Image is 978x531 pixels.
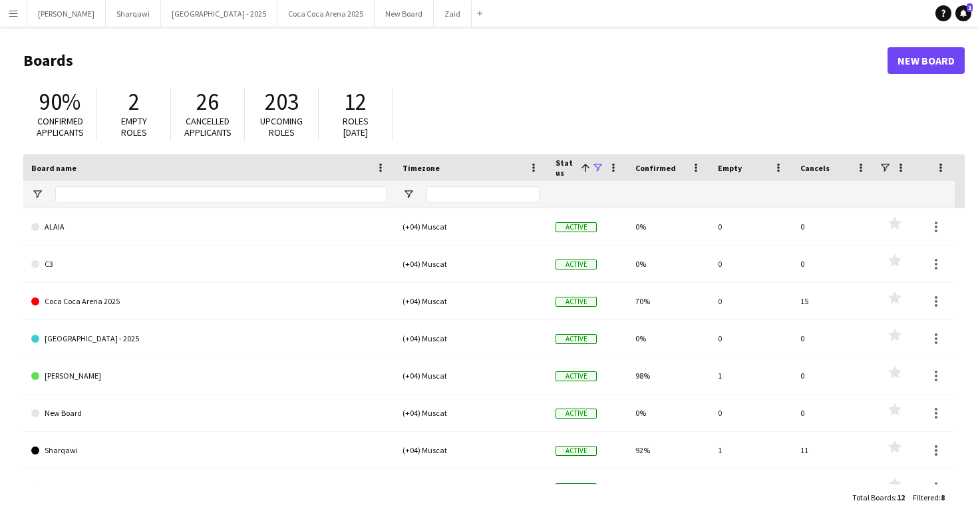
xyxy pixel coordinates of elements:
[710,208,792,245] div: 0
[941,492,945,502] span: 8
[31,469,387,506] a: Zaid
[184,115,232,138] span: Cancelled applicants
[196,87,219,116] span: 26
[128,87,140,116] span: 2
[161,1,277,27] button: [GEOGRAPHIC_DATA] - 2025
[556,158,575,178] span: Status
[395,246,548,282] div: (+04) Muscat
[627,357,710,394] div: 98%
[395,357,548,394] div: (+04) Muscat
[556,297,597,307] span: Active
[627,246,710,282] div: 0%
[395,469,548,506] div: (+04) Muscat
[792,469,875,506] div: 0
[627,395,710,431] div: 0%
[710,246,792,282] div: 0
[395,432,548,468] div: (+04) Muscat
[710,469,792,506] div: 0
[792,395,875,431] div: 0
[967,3,973,12] span: 1
[31,208,387,246] a: ALAIA
[627,432,710,468] div: 92%
[27,1,106,27] button: [PERSON_NAME]
[39,87,81,116] span: 90%
[627,469,710,506] div: 97%
[343,115,369,138] span: Roles [DATE]
[55,186,387,202] input: Board name Filter Input
[265,87,299,116] span: 203
[710,432,792,468] div: 1
[627,208,710,245] div: 0%
[556,446,597,456] span: Active
[31,432,387,469] a: Sharqawi
[792,208,875,245] div: 0
[395,395,548,431] div: (+04) Muscat
[31,320,387,357] a: [GEOGRAPHIC_DATA] - 2025
[31,357,387,395] a: [PERSON_NAME]
[23,51,888,71] h1: Boards
[718,163,742,173] span: Empty
[955,5,971,21] a: 1
[710,283,792,319] div: 0
[31,283,387,320] a: Coca Coca Arena 2025
[121,115,147,138] span: Empty roles
[792,432,875,468] div: 11
[635,163,676,173] span: Confirmed
[800,163,830,173] span: Cancels
[913,484,945,510] div: :
[37,115,84,138] span: Confirmed applicants
[792,246,875,282] div: 0
[792,320,875,357] div: 0
[375,1,434,27] button: New Board
[403,188,414,200] button: Open Filter Menu
[395,320,548,357] div: (+04) Muscat
[395,283,548,319] div: (+04) Muscat
[888,47,965,74] a: New Board
[852,492,895,502] span: Total Boards
[106,1,161,27] button: Sharqawi
[395,208,548,245] div: (+04) Muscat
[31,188,43,200] button: Open Filter Menu
[260,115,303,138] span: Upcoming roles
[627,283,710,319] div: 70%
[852,484,905,510] div: :
[556,409,597,419] span: Active
[426,186,540,202] input: Timezone Filter Input
[556,371,597,381] span: Active
[556,483,597,493] span: Active
[913,492,939,502] span: Filtered
[434,1,472,27] button: Zaid
[344,87,367,116] span: 12
[31,246,387,283] a: C3
[627,320,710,357] div: 0%
[556,222,597,232] span: Active
[31,395,387,432] a: New Board
[897,492,905,502] span: 12
[556,260,597,269] span: Active
[403,163,440,173] span: Timezone
[792,357,875,394] div: 0
[710,357,792,394] div: 1
[792,283,875,319] div: 15
[277,1,375,27] button: Coca Coca Arena 2025
[710,395,792,431] div: 0
[710,320,792,357] div: 0
[31,163,77,173] span: Board name
[556,334,597,344] span: Active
